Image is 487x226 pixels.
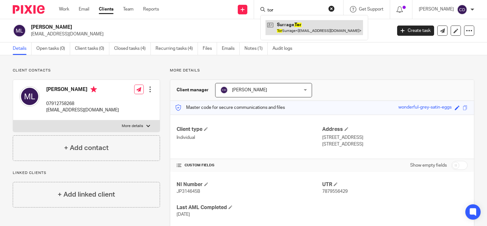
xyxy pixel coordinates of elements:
img: svg%3E [457,4,467,15]
img: Pixie [13,5,45,14]
a: Open tasks (0) [36,42,70,55]
a: Create task [397,26,434,36]
p: Client contacts [13,68,160,73]
a: Notes (1) [244,42,268,55]
h4: Client type [177,126,322,133]
i: Primary [91,86,97,93]
a: Work [59,6,69,12]
a: Clients [99,6,113,12]
a: Recurring tasks (4) [156,42,198,55]
span: Get Support [359,7,383,11]
span: [DATE] [177,212,190,217]
p: Master code for secure communications and files [175,104,285,111]
h4: UTR [322,181,468,188]
p: Individual [177,134,322,141]
p: [STREET_ADDRESS] [322,134,468,141]
img: svg%3E [19,86,40,107]
a: Email [79,6,89,12]
p: More details [122,124,143,129]
span: JP314645B [177,189,200,194]
a: Closed tasks (4) [114,42,151,55]
span: 7879556429 [322,189,348,194]
a: Files [203,42,217,55]
button: Clear [328,5,335,12]
a: Emails [222,42,240,55]
h4: [PERSON_NAME] [46,86,119,94]
a: Reports [143,6,159,12]
h4: NI Number [177,181,322,188]
a: Team [123,6,134,12]
p: [PERSON_NAME] [419,6,454,12]
p: [EMAIL_ADDRESS][DOMAIN_NAME] [46,107,119,113]
label: Show empty fields [410,162,447,169]
a: Details [13,42,32,55]
div: wonderful-grey-satin-eggs [398,104,452,111]
h4: Last AML Completed [177,204,322,211]
span: [PERSON_NAME] [232,88,267,92]
input: Search [267,8,324,13]
img: svg%3E [13,24,26,37]
h2: [PERSON_NAME] [31,24,316,31]
p: [EMAIL_ADDRESS][DOMAIN_NAME] [31,31,388,37]
p: 07912758268 [46,101,119,107]
a: Audit logs [273,42,297,55]
p: Linked clients [13,170,160,176]
p: [STREET_ADDRESS] [322,141,468,147]
h4: Address [322,126,468,133]
h4: + Add contact [64,143,109,153]
h4: CUSTOM FIELDS [177,163,322,168]
img: svg%3E [220,86,228,94]
p: More details [170,68,474,73]
h3: Client manager [177,87,209,93]
a: Client tasks (0) [75,42,109,55]
h4: + Add linked client [58,190,115,200]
